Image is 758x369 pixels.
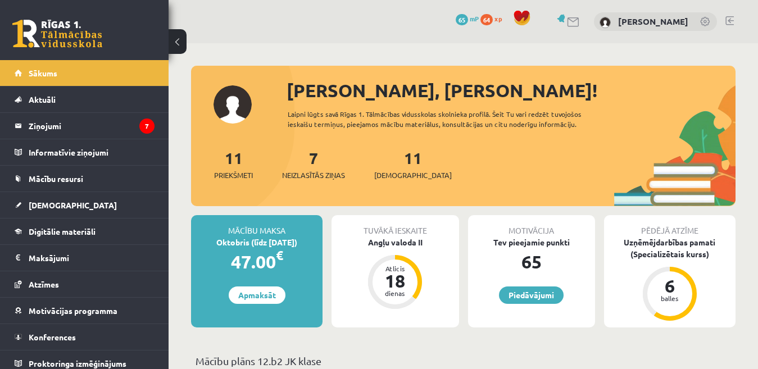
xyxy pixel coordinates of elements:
a: Apmaksāt [229,286,285,304]
a: Mācību resursi [15,166,155,192]
div: Mācību maksa [191,215,323,236]
span: Atzīmes [29,279,59,289]
div: Laipni lūgts savā Rīgas 1. Tālmācības vidusskolas skolnieka profilā. Šeit Tu vari redzēt tuvojošo... [288,109,614,129]
div: 47.00 [191,248,323,275]
span: Aktuāli [29,94,56,104]
legend: Maksājumi [29,245,155,271]
div: 18 [378,272,412,290]
a: Piedāvājumi [499,286,564,304]
span: Konferences [29,332,76,342]
a: Angļu valoda II Atlicis 18 dienas [332,236,459,311]
a: Ziņojumi7 [15,113,155,139]
div: Tev pieejamie punkti [468,236,595,248]
div: Motivācija [468,215,595,236]
span: Priekšmeti [214,170,253,181]
a: [PERSON_NAME] [618,16,688,27]
i: 7 [139,119,155,134]
span: [DEMOGRAPHIC_DATA] [29,200,117,210]
span: mP [470,14,479,23]
a: Konferences [15,324,155,350]
div: Angļu valoda II [332,236,459,248]
div: Atlicis [378,265,412,272]
span: Sākums [29,68,57,78]
a: Maksājumi [15,245,155,271]
a: 64 xp [480,14,507,23]
div: [PERSON_NAME], [PERSON_NAME]! [287,77,736,104]
a: Uzņēmējdarbības pamati (Specializētais kurss) 6 balles [604,236,736,322]
a: 7Neizlasītās ziņas [282,148,345,181]
div: 65 [468,248,595,275]
a: Atzīmes [15,271,155,297]
legend: Informatīvie ziņojumi [29,139,155,165]
a: Rīgas 1. Tālmācības vidusskola [12,20,102,48]
a: 65 mP [456,14,479,23]
div: Tuvākā ieskaite [332,215,459,236]
div: balles [653,295,687,302]
span: Mācību resursi [29,174,83,184]
div: Oktobris (līdz [DATE]) [191,236,323,248]
div: Pēdējā atzīme [604,215,736,236]
span: 64 [480,14,493,25]
a: 11Priekšmeti [214,148,253,181]
span: € [276,247,283,263]
span: Neizlasītās ziņas [282,170,345,181]
div: Uzņēmējdarbības pamati (Specializētais kurss) [604,236,736,260]
a: 11[DEMOGRAPHIC_DATA] [374,148,452,181]
a: [DEMOGRAPHIC_DATA] [15,192,155,218]
span: Proktoringa izmēģinājums [29,358,126,368]
a: Digitālie materiāli [15,218,155,244]
a: Motivācijas programma [15,298,155,324]
div: 6 [653,277,687,295]
span: [DEMOGRAPHIC_DATA] [374,170,452,181]
p: Mācību plāns 12.b2 JK klase [196,353,731,368]
div: dienas [378,290,412,297]
a: Informatīvie ziņojumi [15,139,155,165]
img: Edgars Kleinbergs [600,17,611,28]
a: Sākums [15,60,155,86]
legend: Ziņojumi [29,113,155,139]
span: Digitālie materiāli [29,226,96,236]
span: 65 [456,14,468,25]
span: Motivācijas programma [29,306,117,316]
span: xp [494,14,502,23]
a: Aktuāli [15,86,155,112]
